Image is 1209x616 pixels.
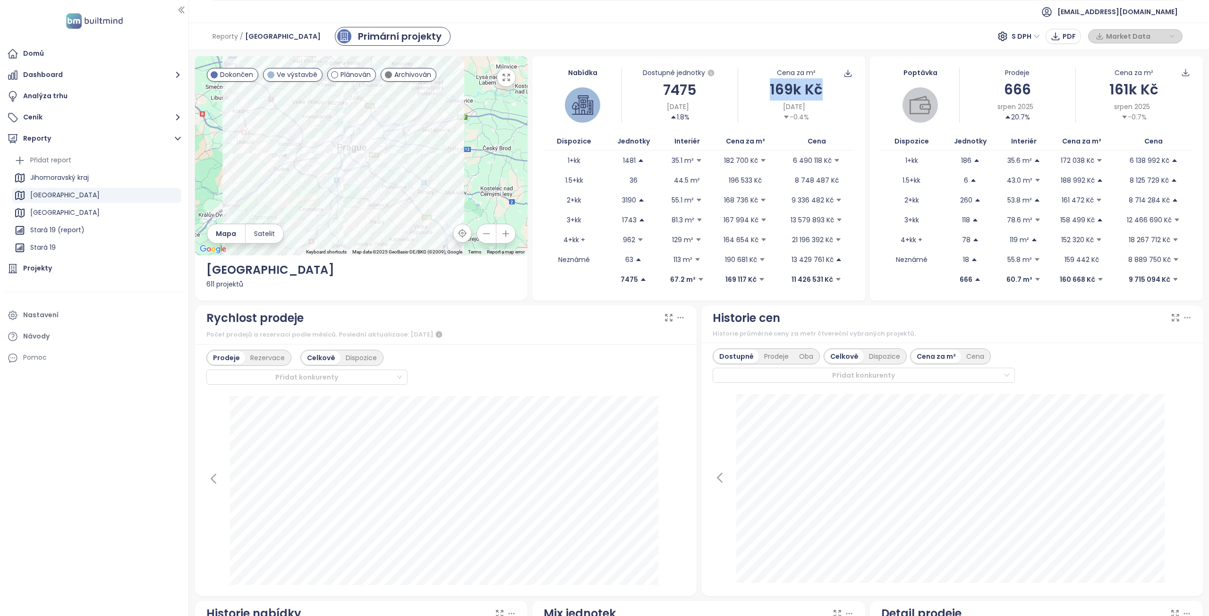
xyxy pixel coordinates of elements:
[961,350,989,363] div: Cena
[5,327,184,346] a: Návody
[1007,215,1032,225] p: 78.6 m²
[12,223,181,238] div: Stará 19 (report)
[974,197,981,203] span: caret-up
[696,217,703,223] span: caret-down
[622,68,738,79] div: Dostupné jednotky
[777,68,816,78] div: Cena za m²
[220,69,253,80] span: Dokončen
[783,112,809,122] div: -0.4%
[1005,114,1011,120] span: caret-up
[544,68,621,78] div: Nabídka
[341,351,382,364] div: Dispozice
[352,249,462,254] span: Map data ©2025 GeoBasis-DE/BKG (©2009), Google
[673,254,692,265] p: 113 m²
[960,68,1075,78] div: Prodeje
[5,87,184,106] a: Analýza trhu
[12,240,181,255] div: Stará 19
[1012,29,1040,43] span: S DPH
[1048,132,1115,151] th: Cena za m²
[197,243,229,255] a: Open this area in Google Maps (opens a new window)
[835,256,842,263] span: caret-up
[1010,235,1029,245] p: 119 m²
[834,157,840,164] span: caret-down
[625,254,633,265] p: 63
[206,329,686,340] div: Počet prodejů a rezervací podle měsíců. Poslední aktualizace: [DATE]
[206,261,517,279] div: [GEOGRAPHIC_DATA]
[1061,155,1094,166] p: 172 038 Kč
[30,224,85,236] div: Stará 19 (report)
[1174,217,1180,223] span: caret-down
[621,274,638,285] p: 7475
[964,175,968,186] p: 6
[12,205,181,220] div: [GEOGRAPHIC_DATA]
[23,48,44,59] div: Domů
[1005,112,1030,122] div: 20.7%
[696,197,702,203] span: caret-down
[1130,175,1169,186] p: 8 125 729 Kč
[1097,276,1104,283] span: caret-down
[759,350,794,363] div: Prodeje
[1130,155,1169,166] p: 6 138 992 Kč
[639,217,645,223] span: caret-up
[544,210,604,230] td: 3+kk
[1172,236,1179,243] span: caret-down
[5,259,184,278] a: Projekty
[5,108,184,127] button: Ceník
[724,235,758,245] p: 164 654 Kč
[30,242,56,253] div: Stará 19
[1129,195,1170,205] p: 8 714 284 Kč
[881,190,941,210] td: 2+kk
[1007,175,1032,186] p: 43.0 m²
[1034,197,1040,203] span: caret-up
[12,188,181,203] div: [GEOGRAPHIC_DATA]
[1034,276,1041,283] span: caret-down
[792,274,833,285] p: 11 426 531 Kč
[881,230,941,250] td: 4+kk +
[881,210,941,230] td: 3+kk
[1031,236,1038,243] span: caret-up
[963,254,969,265] p: 18
[1097,177,1103,184] span: caret-up
[335,27,451,46] a: primary
[358,29,442,43] div: Primární projekty
[277,69,317,80] span: Ve výstavbě
[760,197,766,203] span: caret-down
[1115,132,1192,151] th: Cena
[246,224,283,243] button: Satelit
[12,170,181,186] div: Jihomoravský kraj
[394,69,431,80] span: Archivován
[792,235,833,245] p: 21 196 392 Kč
[5,306,184,325] a: Nastavení
[712,132,779,151] th: Cena za m²
[670,114,677,120] span: caret-up
[1007,155,1032,166] p: 35.6 m²
[672,235,693,245] p: 129 m²
[724,215,758,225] p: 167 994 Kč
[760,236,767,243] span: caret-down
[487,249,525,254] a: Report a map error
[672,195,694,205] p: 55.1 m²
[306,249,347,255] button: Keyboard shortcuts
[962,235,971,245] p: 78
[544,230,604,250] td: 4+kk +
[635,256,642,263] span: caret-up
[696,157,702,164] span: caret-down
[1096,157,1103,164] span: caret-down
[725,274,757,285] p: 169 117 Kč
[1007,195,1032,205] p: 53.8 m²
[881,250,941,270] td: Neznámé
[760,157,766,164] span: caret-down
[835,197,842,203] span: caret-down
[881,170,941,190] td: 1.5+kk
[341,69,371,80] span: Plánován
[1096,197,1102,203] span: caret-down
[604,132,663,151] th: Jednotky
[672,215,694,225] p: 81.3 m²
[1093,29,1177,43] div: button
[544,190,604,210] td: 2+kk
[779,132,854,151] th: Cena
[206,279,517,289] div: 611 projektů
[881,151,941,170] td: 1+kk
[640,276,647,283] span: caret-up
